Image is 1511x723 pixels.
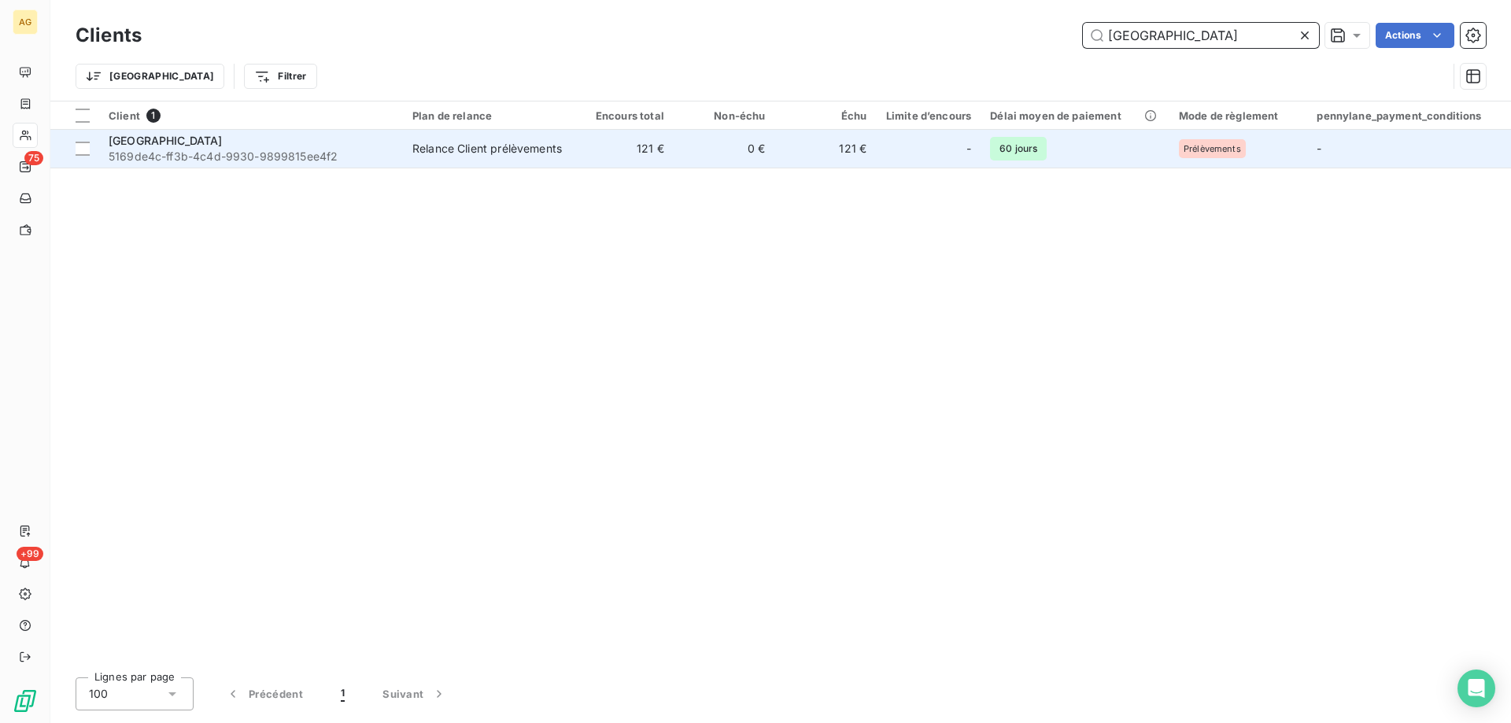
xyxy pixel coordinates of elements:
span: 100 [89,686,108,702]
div: Encours total [582,109,664,122]
img: Logo LeanPay [13,688,38,714]
span: - [1317,142,1321,155]
h3: Clients [76,21,142,50]
button: [GEOGRAPHIC_DATA] [76,64,224,89]
td: 121 € [572,130,674,168]
div: Limite d’encours [885,109,971,122]
div: Échu [784,109,866,122]
div: Relance Client prélèvements [412,141,562,157]
div: Plan de relance [412,109,563,122]
span: 5169de4c-ff3b-4c4d-9930-9899815ee4f2 [109,149,393,164]
input: Rechercher [1083,23,1319,48]
div: Open Intercom Messenger [1457,670,1495,707]
td: 121 € [774,130,876,168]
button: Actions [1376,23,1454,48]
div: Non-échu [683,109,766,122]
span: 1 [146,109,161,123]
span: - [966,141,971,157]
div: Délai moyen de paiement [990,109,1160,122]
span: 75 [24,151,43,165]
a: 75 [13,154,37,179]
div: Mode de règlement [1179,109,1298,122]
span: 1 [341,686,345,702]
span: Prélèvements [1184,144,1241,153]
span: [GEOGRAPHIC_DATA] [109,134,223,147]
button: Précédent [206,677,322,710]
td: 0 € [674,130,775,168]
button: 1 [322,677,364,710]
button: Filtrer [244,64,316,89]
div: AG [13,9,38,35]
div: pennylane_payment_conditions [1317,109,1502,122]
span: +99 [17,547,43,561]
span: 60 jours [990,137,1047,160]
button: Suivant [364,677,466,710]
span: Client [109,109,140,122]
